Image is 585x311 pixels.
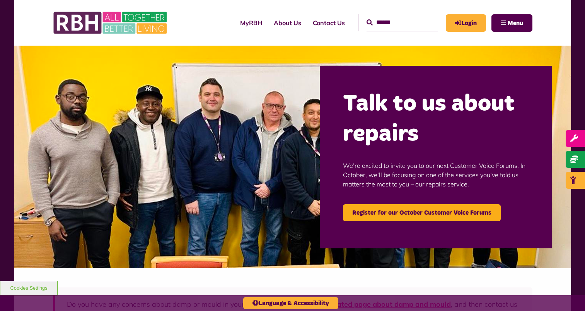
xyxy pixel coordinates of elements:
[343,204,501,221] a: Register for our October Customer Voice Forums
[508,20,523,26] span: Menu
[446,14,486,32] a: MyRBH
[343,89,529,149] h2: Talk to us about repairs
[491,14,532,32] button: Navigation
[243,297,338,309] button: Language & Accessibility
[234,12,268,33] a: MyRBH
[53,8,169,38] img: RBH
[14,46,571,268] img: Group photo of customers and colleagues at the Lighthouse Project
[343,149,529,200] p: We’re excited to invite you to our next Customer Voice Forums. In October, we’ll be focusing on o...
[268,12,307,33] a: About Us
[307,12,351,33] a: Contact Us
